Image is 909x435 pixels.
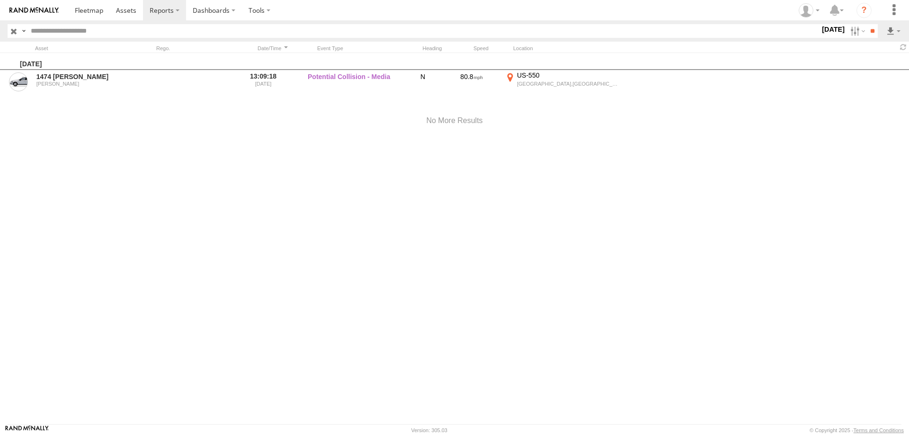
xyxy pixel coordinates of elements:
[255,45,291,52] div: Click to Sort
[847,24,867,38] label: Search Filter Options
[5,426,49,435] a: Visit our Website
[308,71,402,100] label: Potential Collision - Media
[820,24,847,35] label: [DATE]
[885,24,901,38] label: Export results as...
[245,71,281,100] label: 13:09:18 [DATE]
[36,72,128,81] a: 1474 [PERSON_NAME]
[411,427,447,433] div: Version: 305.03
[36,81,128,87] div: [PERSON_NAME]
[854,427,904,433] a: Terms and Conditions
[856,3,872,18] i: ?
[20,24,27,38] label: Search Query
[443,71,500,100] div: 80.8
[504,71,622,100] label: Click to View Event Location
[517,80,621,87] div: [GEOGRAPHIC_DATA],[GEOGRAPHIC_DATA]
[898,43,909,52] span: Refresh
[795,3,823,18] div: Randy Yohe
[9,7,59,14] img: rand-logo.svg
[810,427,904,433] div: © Copyright 2025 -
[517,71,621,80] div: US-550
[406,71,439,100] div: N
